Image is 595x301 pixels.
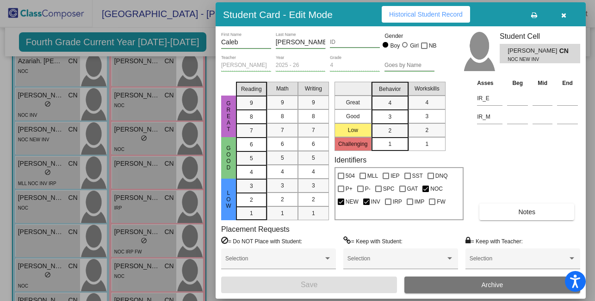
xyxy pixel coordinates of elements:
span: 9 [281,98,284,107]
span: Good [224,145,233,171]
button: Historical Student Record [382,6,470,23]
span: 1 [250,209,253,217]
span: Save [301,281,317,289]
span: NEW [346,196,359,207]
span: 1 [281,209,284,217]
input: assessment [477,110,502,124]
button: Archive [404,277,580,293]
span: Workskills [415,84,440,93]
span: CN [559,46,572,56]
input: grade [330,62,380,69]
span: 4 [250,168,253,176]
span: 3 [425,112,428,120]
span: 3 [281,181,284,190]
span: 3 [312,181,315,190]
label: Placement Requests [221,225,290,234]
span: 9 [312,98,315,107]
span: IMP [415,196,424,207]
span: Math [276,84,289,93]
span: 8 [281,112,284,120]
span: 7 [281,126,284,134]
span: 7 [312,126,315,134]
th: Asses [475,78,505,88]
span: Writing [305,84,322,93]
span: GAT [407,183,418,194]
span: 6 [312,140,315,148]
span: 4 [312,168,315,176]
span: NB [429,40,437,51]
span: Historical Student Record [389,11,463,18]
span: 6 [281,140,284,148]
span: IRP [393,196,402,207]
mat-label: Gender [384,32,434,40]
span: 4 [388,99,391,107]
span: 5 [250,154,253,163]
button: Notes [479,204,574,220]
label: = Do NOT Place with Student: [221,236,302,246]
span: 5 [312,154,315,162]
span: NOC [430,183,443,194]
input: goes by name [384,62,434,69]
span: INV [371,196,380,207]
span: 5 [281,154,284,162]
div: Girl [409,42,419,50]
span: IEP [390,170,399,181]
input: year [276,62,326,69]
span: 6 [250,140,253,149]
span: FW [437,196,446,207]
div: Boy [390,42,400,50]
input: assessment [477,91,502,105]
span: P+ [346,183,353,194]
h3: Student Cell [500,32,580,41]
span: MLL [367,170,378,181]
span: 2 [425,126,428,134]
label: = Keep with Student: [343,236,403,246]
th: End [555,78,580,88]
th: Mid [530,78,555,88]
span: NOC NEW INV [508,56,552,63]
h3: Student Card - Edit Mode [223,9,333,20]
span: Low [224,190,233,209]
span: Notes [518,208,535,216]
span: Reading [241,85,262,93]
input: teacher [221,62,271,69]
span: 8 [250,113,253,121]
button: Save [221,277,397,293]
span: 2 [388,126,391,135]
span: [PERSON_NAME] [508,46,559,56]
span: Great [224,100,233,132]
span: Archive [482,281,503,289]
span: 8 [312,112,315,120]
span: 4 [425,98,428,107]
span: 2 [281,195,284,204]
span: 2 [312,195,315,204]
span: 7 [250,126,253,135]
label: Identifiers [335,156,366,164]
span: 3 [250,182,253,190]
span: 4 [281,168,284,176]
span: DNQ [435,170,448,181]
span: 1 [388,140,391,148]
span: 1 [425,140,428,148]
label: = Keep with Teacher: [465,236,523,246]
span: SST [412,170,423,181]
span: 1 [312,209,315,217]
span: SPC [383,183,395,194]
th: Beg [505,78,530,88]
span: 3 [388,113,391,121]
span: 504 [346,170,355,181]
span: P- [365,183,371,194]
span: 9 [250,99,253,107]
span: 2 [250,196,253,204]
span: Behavior [379,85,401,93]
